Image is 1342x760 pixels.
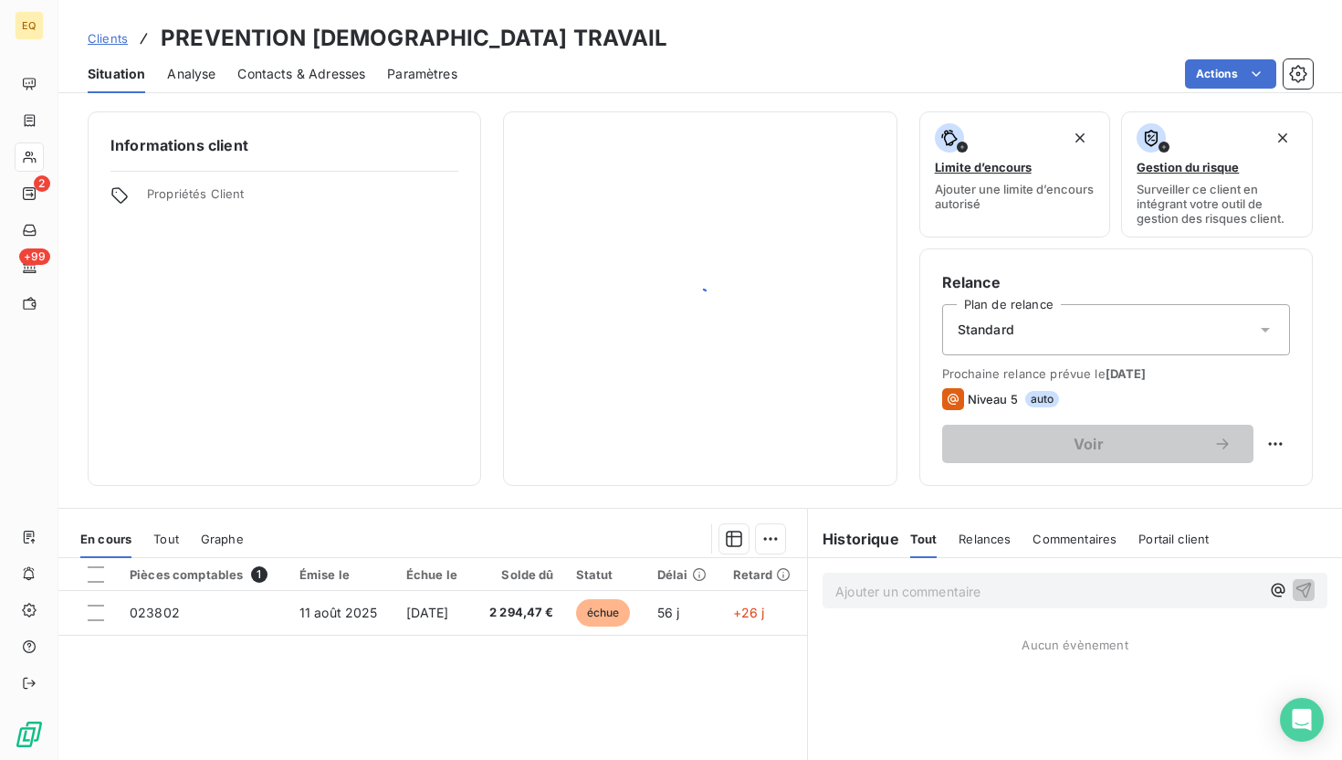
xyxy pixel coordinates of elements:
div: Pièces comptables [130,566,278,583]
span: 56 j [657,605,680,620]
span: Clients [88,31,128,46]
span: Tout [153,532,179,546]
img: Logo LeanPay [15,720,44,749]
div: EQ [15,11,44,40]
span: Ajouter une limite d’encours autorisé [935,182,1096,211]
span: +99 [19,248,50,265]
span: Paramètres [387,65,457,83]
span: auto [1025,391,1060,407]
h6: Relance [942,271,1290,293]
span: 023802 [130,605,180,620]
span: Prochaine relance prévue le [942,366,1290,381]
span: Voir [964,437,1213,451]
h3: PREVENTION [DEMOGRAPHIC_DATA] TRAVAIL [161,22,668,55]
span: Tout [910,532,938,546]
span: Niveau 5 [968,392,1018,406]
span: 2 [34,175,50,192]
span: +26 j [733,605,765,620]
span: Propriétés Client [147,186,458,212]
span: échue [576,599,631,627]
span: Standard [958,321,1014,339]
span: Aucun évènement [1022,638,1127,652]
span: En cours [80,532,131,546]
span: [DATE] [1106,366,1147,381]
span: Analyse [167,65,215,83]
span: Surveiller ce client en intégrant votre outil de gestion des risques client. [1137,182,1297,226]
a: Clients [88,29,128,47]
span: 11 août 2025 [299,605,378,620]
div: Émise le [299,567,384,582]
div: Échue le [406,567,462,582]
span: Relances [959,532,1011,546]
button: Voir [942,425,1253,463]
div: Open Intercom Messenger [1280,698,1324,742]
div: Délai [657,567,711,582]
span: Contacts & Adresses [237,65,365,83]
div: Statut [576,567,635,582]
button: Actions [1185,59,1276,89]
span: Commentaires [1033,532,1117,546]
div: Solde dû [484,567,554,582]
button: Gestion du risqueSurveiller ce client en intégrant votre outil de gestion des risques client. [1121,111,1313,237]
span: Situation [88,65,145,83]
button: Limite d’encoursAjouter une limite d’encours autorisé [919,111,1111,237]
h6: Informations client [110,134,458,156]
span: Limite d’encours [935,160,1032,174]
span: Gestion du risque [1137,160,1239,174]
div: Retard [733,567,797,582]
span: 2 294,47 € [484,604,554,622]
h6: Historique [808,528,899,550]
span: Graphe [201,532,244,546]
span: [DATE] [406,605,449,620]
span: Portail client [1138,532,1209,546]
span: 1 [251,566,267,583]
